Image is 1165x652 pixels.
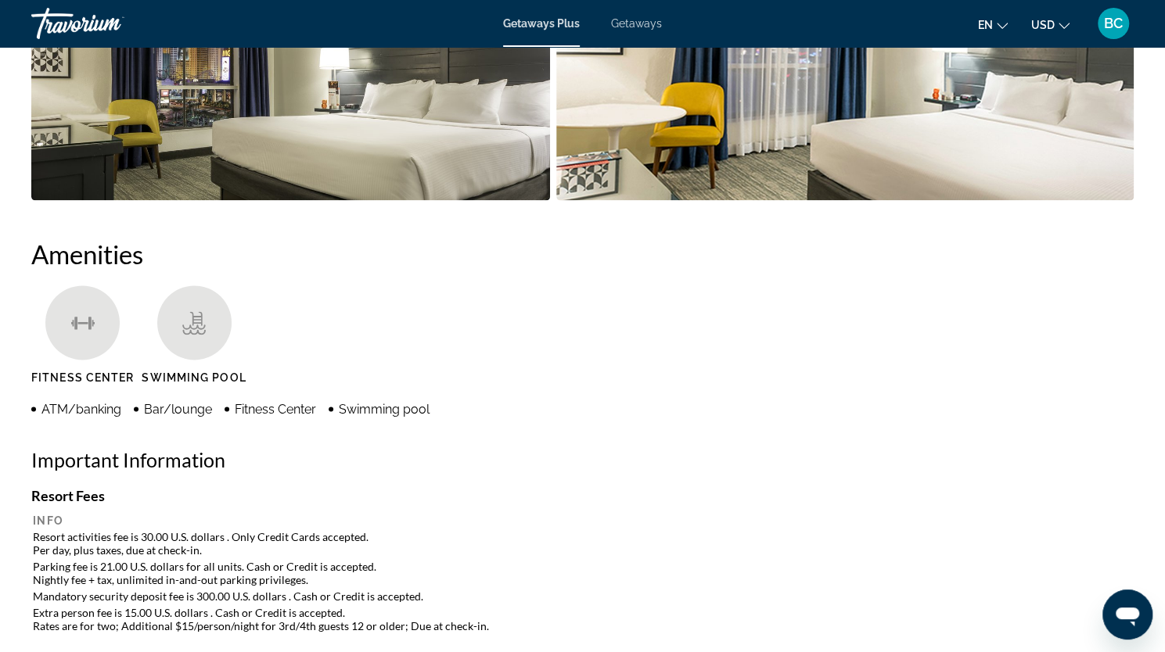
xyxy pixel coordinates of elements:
iframe: Button to launch messaging window [1102,589,1152,639]
span: ATM/banking [41,402,121,417]
button: Change currency [1031,13,1070,36]
h2: Amenities [31,238,1134,270]
td: Extra person fee is 15.00 U.S. dollars . Cash or Credit is accepted. Rates are for two; Additiona... [33,605,1132,633]
span: Swimming Pool [142,371,246,384]
button: Open full-screen image slider [556,5,1134,201]
th: Info [33,514,1132,528]
td: Parking fee is 21.00 U.S. dollars for all units. Cash or Credit is accepted. Nightly fee + tax, u... [33,559,1132,587]
button: Open full-screen image slider [31,5,550,201]
button: Change language [978,13,1008,36]
span: Fitness Center [31,371,134,384]
span: BC [1104,16,1123,31]
td: Mandatory security deposit fee is 300.00 U.S. dollars . Cash or Credit is accepted. [33,589,1132,604]
span: Swimming pool [339,402,430,417]
td: Resort activities fee is 30.00 U.S. dollars . Only Credit Cards accepted. Per day, plus taxes, du... [33,529,1132,557]
span: USD [1031,19,1055,31]
h2: Important Information [31,448,1134,471]
a: Getaways Plus [503,17,580,30]
span: Fitness Center [235,402,316,417]
span: Bar/lounge [144,402,212,417]
a: Travorium [31,3,188,44]
button: User Menu [1093,7,1134,40]
a: Getaways [611,17,662,30]
span: en [978,19,993,31]
h4: Resort Fees [31,487,1134,504]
